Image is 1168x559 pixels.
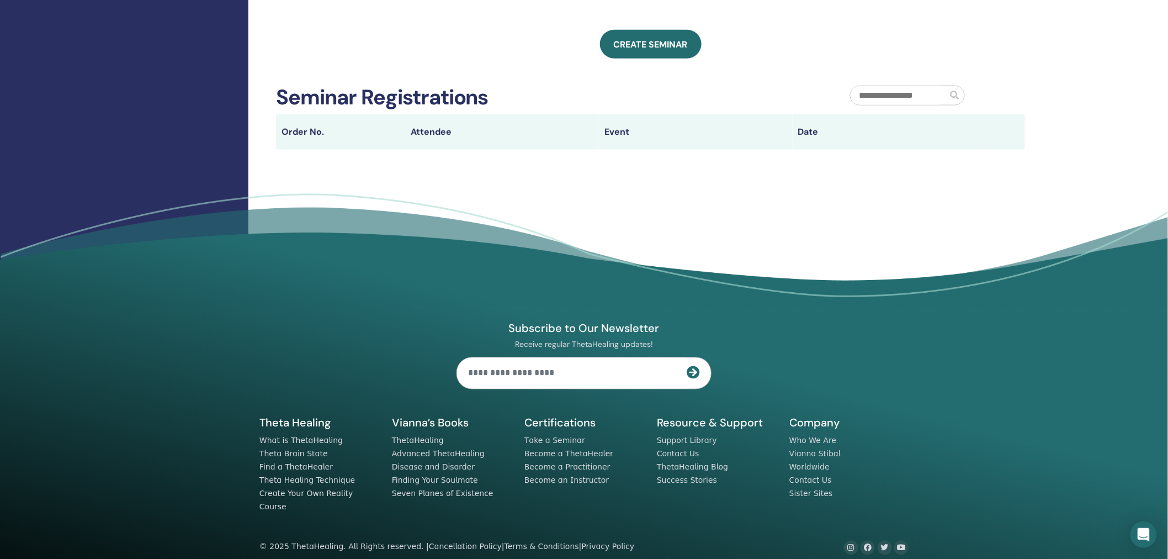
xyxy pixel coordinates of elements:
a: Become an Instructor [524,476,609,485]
th: Date [793,114,986,150]
a: Contact Us [657,450,699,458]
a: Who We Are [789,436,836,445]
div: © 2025 ThetaHealing. All Rights reserved. | | | [259,541,634,554]
a: Contact Us [789,476,832,485]
a: Find a ThetaHealer [259,463,333,472]
div: Open Intercom Messenger [1130,521,1157,548]
a: Seven Planes of Existence [392,489,493,498]
a: Vianna Stibal [789,450,841,458]
h2: Seminar Registrations [276,85,489,110]
a: Privacy Policy [582,542,635,551]
a: Disease and Disorder [392,463,475,472]
h5: Certifications [524,416,644,430]
h5: Theta Healing [259,416,379,430]
a: ThetaHealing [392,436,444,445]
p: Receive regular ThetaHealing updates! [456,340,712,350]
a: Create Your Own Reality Course [259,489,353,511]
a: ThetaHealing Blog [657,463,728,472]
a: Worldwide [789,463,830,472]
h4: Subscribe to Our Newsletter [456,321,712,336]
th: Order No. [276,114,405,150]
th: Attendee [405,114,599,150]
a: Finding Your Soulmate [392,476,478,485]
span: Create seminar [614,39,688,50]
h5: Vianna’s Books [392,416,511,430]
a: Advanced ThetaHealing [392,450,485,458]
h5: Resource & Support [657,416,776,430]
a: Support Library [657,436,717,445]
a: Sister Sites [789,489,833,498]
a: Terms & Conditions [505,542,579,551]
a: Theta Brain State [259,450,328,458]
a: Cancellation Policy [429,542,502,551]
th: Event [599,114,793,150]
a: Become a Practitioner [524,463,610,472]
a: Take a Seminar [524,436,585,445]
a: Theta Healing Technique [259,476,355,485]
a: Success Stories [657,476,717,485]
h5: Company [789,416,909,430]
a: Become a ThetaHealer [524,450,613,458]
a: What is ThetaHealing [259,436,343,445]
a: Create seminar [600,30,702,59]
